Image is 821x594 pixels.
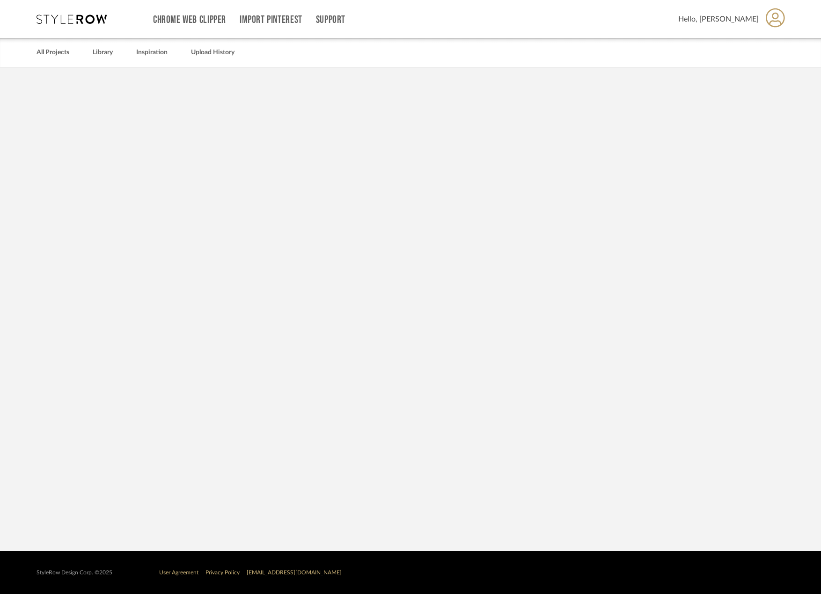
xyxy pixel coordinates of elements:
a: Library [93,46,113,59]
a: Chrome Web Clipper [153,16,226,24]
a: User Agreement [159,570,198,575]
a: All Projects [37,46,69,59]
a: Import Pinterest [240,16,302,24]
a: Privacy Policy [205,570,240,575]
a: Upload History [191,46,235,59]
a: [EMAIL_ADDRESS][DOMAIN_NAME] [247,570,342,575]
a: Support [316,16,345,24]
span: Hello, [PERSON_NAME] [678,14,759,25]
div: StyleRow Design Corp. ©2025 [37,569,112,576]
a: Inspiration [136,46,168,59]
